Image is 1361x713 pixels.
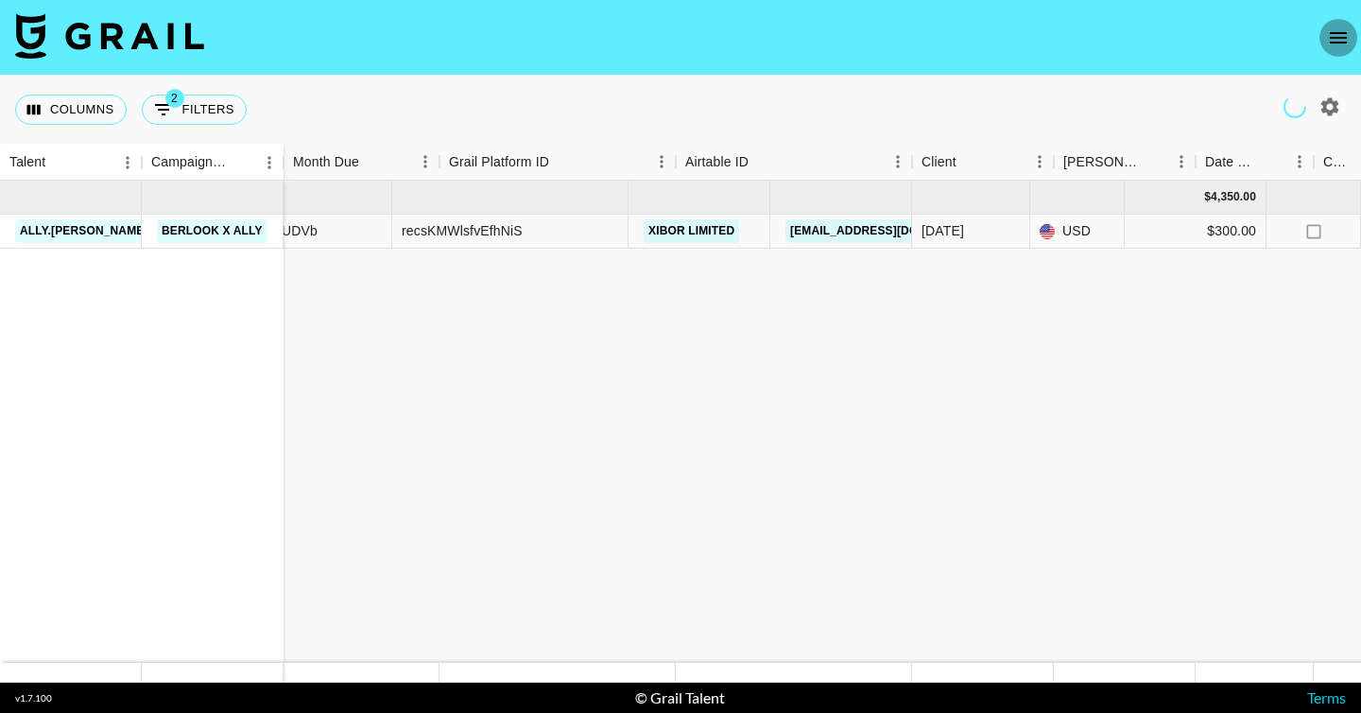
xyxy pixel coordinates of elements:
div: Campaign (Type) [151,144,229,181]
div: recsKMWlsfvEfhNiS [402,221,523,240]
div: Airtable ID [676,144,912,181]
button: Sort [749,148,775,175]
div: 4,350.00 [1211,189,1256,205]
div: 6/9/2025 [922,221,964,240]
button: Menu [1025,148,1054,176]
button: Sort [1141,148,1167,175]
div: Booker [1054,144,1196,181]
div: Grail Platform ID [449,144,549,181]
button: Sort [549,148,576,175]
button: Select columns [15,95,127,125]
div: Talent [9,144,45,181]
div: v 1.7.100 [15,692,52,704]
span: 2 [165,89,184,108]
div: Campaign (Type) [142,144,284,181]
div: Date Created [1205,144,1259,181]
div: Airtable ID [685,144,749,181]
button: Sort [45,149,72,176]
div: Grail Platform ID [439,144,676,181]
a: Terms [1307,688,1346,706]
button: Sort [229,149,255,176]
button: open drawer [1319,19,1357,57]
a: [EMAIL_ADDRESS][DOMAIN_NAME] [785,219,997,243]
div: $300.00 [1125,215,1266,249]
div: Month Due [293,144,359,181]
span: Refreshing managers, clients, users, talent, campaigns... [1280,92,1310,122]
button: Menu [1285,148,1314,176]
button: Menu [1167,148,1196,176]
a: Berlook x Ally [157,219,267,243]
button: Menu [647,148,676,176]
img: Grail Talent [15,13,204,59]
button: Menu [411,148,439,176]
button: Menu [113,148,142,177]
a: XIBOR LIMITED [644,219,739,243]
div: [PERSON_NAME] [1063,144,1141,181]
button: Menu [255,148,284,177]
button: Menu [884,148,912,176]
button: Sort [359,148,386,175]
button: Show filters [142,95,247,125]
a: ally.[PERSON_NAME] [15,219,153,243]
div: Client [922,144,956,181]
div: Month Due [284,144,439,181]
div: $ [1204,189,1211,205]
div: USD [1030,215,1125,249]
div: © Grail Talent [635,688,725,707]
div: Currency [1323,144,1353,181]
button: Sort [956,148,983,175]
div: Client [912,144,1054,181]
button: Sort [1259,148,1285,175]
div: Date Created [1196,144,1314,181]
